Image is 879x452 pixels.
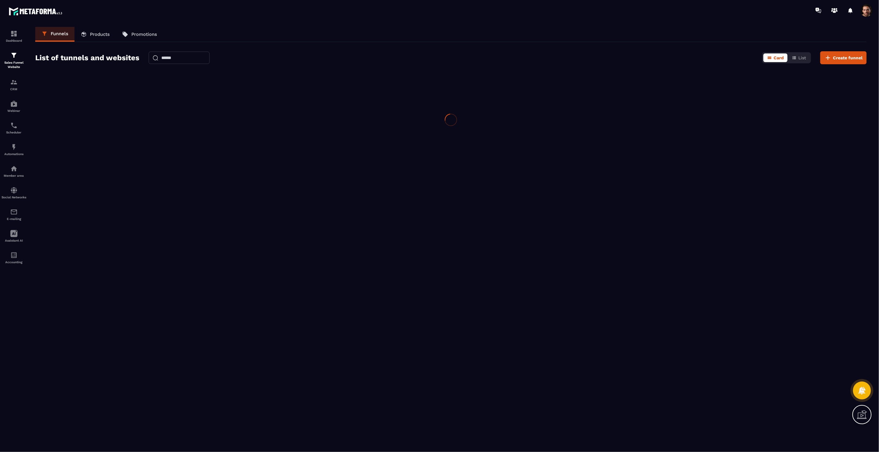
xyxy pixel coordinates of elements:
[774,55,784,60] span: Card
[9,6,64,17] img: logo
[2,74,26,95] a: formationformationCRM
[35,52,139,64] h2: List of tunnels and websites
[2,47,26,74] a: formationformationSales Funnel Website
[10,122,18,129] img: scheduler
[10,165,18,172] img: automations
[763,53,788,62] button: Card
[2,204,26,225] a: emailemailE-mailing
[2,61,26,69] p: Sales Funnel Website
[10,52,18,59] img: formation
[10,100,18,108] img: automations
[35,27,74,42] a: Funnels
[10,251,18,259] img: accountant
[798,55,806,60] span: List
[2,117,26,139] a: schedulerschedulerScheduler
[2,109,26,112] p: Webinar
[10,78,18,86] img: formation
[2,160,26,182] a: automationsautomationsMember area
[90,32,110,37] p: Products
[2,87,26,91] p: CRM
[833,55,863,61] span: Create funnel
[2,196,26,199] p: Social Networks
[116,27,163,42] a: Promotions
[2,152,26,156] p: Automations
[2,247,26,268] a: accountantaccountantAccounting
[2,217,26,221] p: E-mailing
[2,225,26,247] a: Assistant AI
[51,31,68,36] p: Funnels
[74,27,116,42] a: Products
[2,139,26,160] a: automationsautomationsAutomations
[10,187,18,194] img: social-network
[2,260,26,264] p: Accounting
[820,51,867,64] button: Create funnel
[10,30,18,37] img: formation
[2,182,26,204] a: social-networksocial-networkSocial Networks
[788,53,810,62] button: List
[131,32,157,37] p: Promotions
[10,143,18,151] img: automations
[2,131,26,134] p: Scheduler
[2,95,26,117] a: automationsautomationsWebinar
[2,174,26,177] p: Member area
[2,39,26,42] p: Dashboard
[2,25,26,47] a: formationformationDashboard
[10,208,18,216] img: email
[2,239,26,242] p: Assistant AI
